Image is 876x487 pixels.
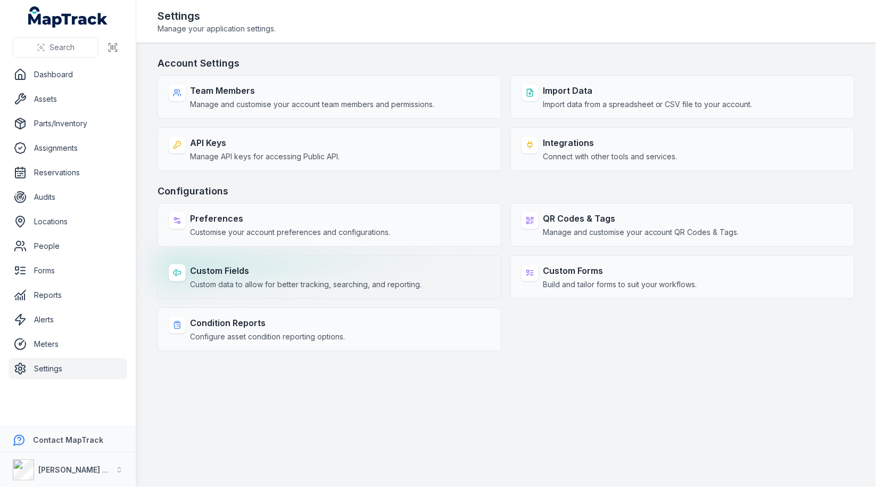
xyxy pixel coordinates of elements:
[543,264,697,277] strong: Custom Forms
[158,203,502,247] a: PreferencesCustomise your account preferences and configurations.
[543,136,677,149] strong: Integrations
[9,285,127,306] a: Reports
[158,255,502,299] a: Custom FieldsCustom data to allow for better tracking, searching, and reporting.
[13,37,98,58] button: Search
[158,127,502,171] a: API KeysManage API keys for accessing Public API.
[190,279,422,290] span: Custom data to allow for better tracking, searching, and reporting.
[158,9,276,23] h2: Settings
[158,307,502,351] a: Condition ReportsConfigure asset condition reporting options.
[158,184,855,199] h3: Configurations
[543,227,739,238] span: Manage and customise your account QR Codes & Tags.
[158,23,276,34] span: Manage your application settings.
[9,186,127,208] a: Audits
[190,264,422,277] strong: Custom Fields
[543,84,753,97] strong: Import Data
[510,127,855,171] a: IntegrationsConnect with other tools and services.
[510,255,855,299] a: Custom FormsBuild and tailor forms to suit your workflows.
[543,279,697,290] span: Build and tailor forms to suit your workflows.
[9,64,127,85] a: Dashboard
[9,309,127,330] a: Alerts
[9,358,127,379] a: Settings
[510,75,855,119] a: Import DataImport data from a spreadsheet or CSV file to your account.
[9,211,127,232] a: Locations
[9,162,127,183] a: Reservations
[190,84,434,97] strong: Team Members
[28,6,108,28] a: MapTrack
[158,75,502,119] a: Team MembersManage and customise your account team members and permissions.
[543,212,739,225] strong: QR Codes & Tags
[190,331,345,342] span: Configure asset condition reporting options.
[49,42,75,53] span: Search
[9,334,127,355] a: Meters
[38,465,175,474] strong: [PERSON_NAME] Asset Maintenance
[190,151,340,162] span: Manage API keys for accessing Public API.
[543,99,753,110] span: Import data from a spreadsheet or CSV file to your account.
[510,203,855,247] a: QR Codes & TagsManage and customise your account QR Codes & Tags.
[9,137,127,159] a: Assignments
[543,151,677,162] span: Connect with other tools and services.
[9,113,127,134] a: Parts/Inventory
[190,212,390,225] strong: Preferences
[9,260,127,281] a: Forms
[190,99,434,110] span: Manage and customise your account team members and permissions.
[190,316,345,329] strong: Condition Reports
[190,227,390,238] span: Customise your account preferences and configurations.
[9,88,127,110] a: Assets
[190,136,340,149] strong: API Keys
[9,236,127,257] a: People
[158,56,855,71] h3: Account Settings
[33,435,103,444] strong: Contact MapTrack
